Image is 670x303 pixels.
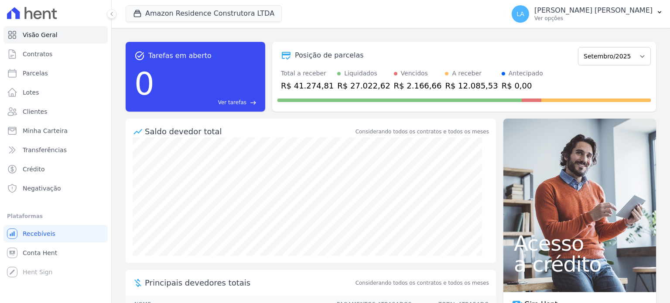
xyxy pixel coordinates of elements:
a: Ver tarefas east [158,99,256,106]
div: R$ 12.085,53 [445,80,498,92]
span: Transferências [23,146,67,154]
a: Visão Geral [3,26,108,44]
div: Vencidos [401,69,428,78]
div: Considerando todos os contratos e todos os meses [356,128,489,136]
button: LA [PERSON_NAME] [PERSON_NAME] Ver opções [505,2,670,26]
div: R$ 27.022,62 [337,80,390,92]
div: Posição de parcelas [295,50,364,61]
span: Clientes [23,107,47,116]
p: [PERSON_NAME] [PERSON_NAME] [534,6,653,15]
span: Acesso [514,233,646,254]
a: Lotes [3,84,108,101]
div: R$ 41.274,81 [281,80,334,92]
div: 0 [134,61,154,106]
span: Principais devedores totais [145,277,354,289]
span: Considerando todos os contratos e todos os meses [356,279,489,287]
div: R$ 2.166,66 [394,80,442,92]
span: LA [516,11,524,17]
a: Conta Hent [3,244,108,262]
span: a crédito [514,254,646,275]
span: east [250,99,256,106]
span: Ver tarefas [218,99,246,106]
a: Transferências [3,141,108,159]
span: Crédito [23,165,45,174]
div: Total a receber [281,69,334,78]
span: Contratos [23,50,52,58]
span: Parcelas [23,69,48,78]
a: Clientes [3,103,108,120]
span: Negativação [23,184,61,193]
div: Saldo devedor total [145,126,354,137]
div: R$ 0,00 [502,80,543,92]
p: Ver opções [534,15,653,22]
div: Plataformas [7,211,104,221]
span: task_alt [134,51,145,61]
a: Parcelas [3,65,108,82]
span: Visão Geral [23,31,58,39]
span: Lotes [23,88,39,97]
span: Conta Hent [23,249,57,257]
a: Recebíveis [3,225,108,242]
span: Tarefas em aberto [148,51,212,61]
div: A receber [452,69,482,78]
div: Liquidados [344,69,377,78]
button: Amazon Residence Construtora LTDA [126,5,282,22]
span: Minha Carteira [23,126,68,135]
div: Antecipado [509,69,543,78]
a: Negativação [3,180,108,197]
a: Minha Carteira [3,122,108,140]
a: Crédito [3,160,108,178]
span: Recebíveis [23,229,55,238]
a: Contratos [3,45,108,63]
